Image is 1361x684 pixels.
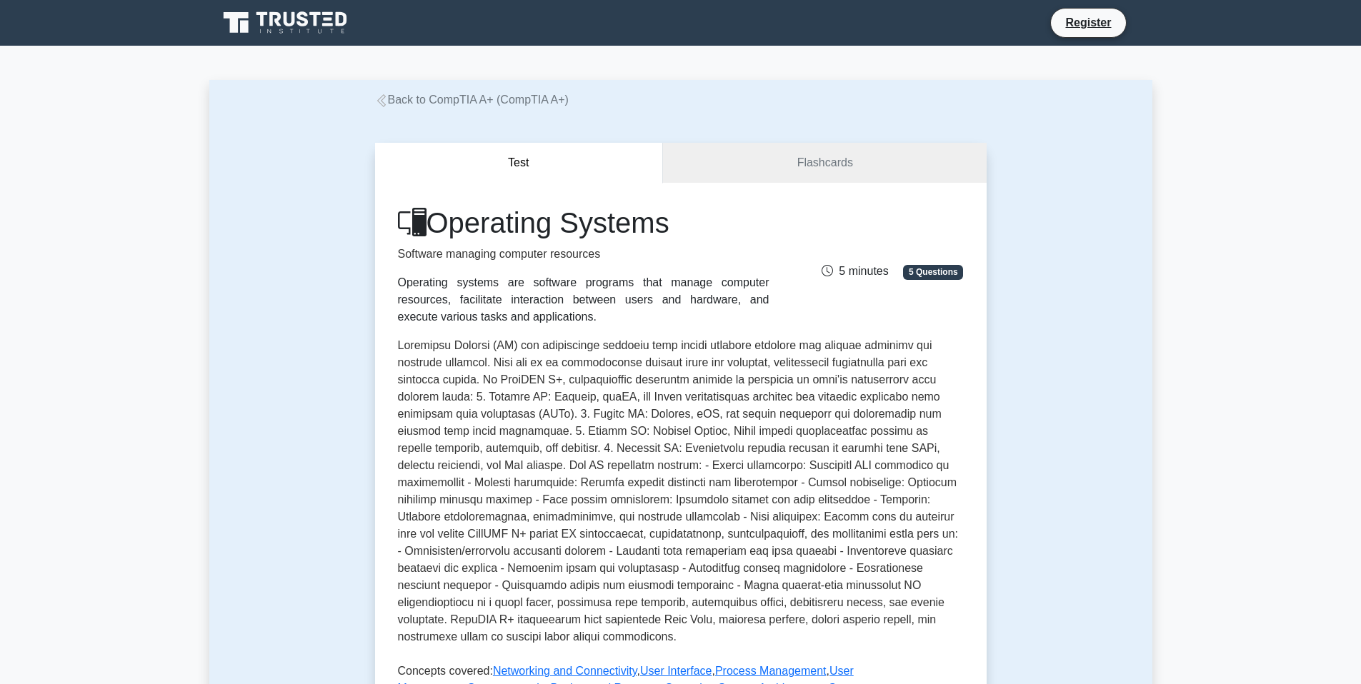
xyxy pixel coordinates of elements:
[715,665,827,677] a: Process Management
[640,665,712,677] a: User Interface
[398,246,769,263] p: Software managing computer resources
[398,337,964,651] p: Loremipsu Dolorsi (AM) con adipiscinge seddoeiu temp incidi utlabore etdolore mag aliquae adminim...
[398,206,769,240] h1: Operating Systems
[903,265,963,279] span: 5 Questions
[375,143,664,183] button: Test
[398,274,769,326] div: Operating systems are software programs that manage computer resources, facilitate interaction be...
[663,143,986,183] a: Flashcards
[493,665,637,677] a: Networking and Connectivity
[1057,14,1120,31] a: Register
[822,265,888,277] span: 5 minutes
[375,94,569,106] a: Back to CompTIA A+ (CompTIA A+)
